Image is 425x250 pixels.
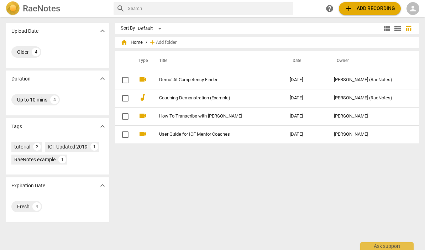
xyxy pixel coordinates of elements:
[334,132,406,137] div: [PERSON_NAME]
[11,123,22,130] p: Tags
[334,77,406,83] div: [PERSON_NAME] (RaeNotes)
[98,27,107,35] span: expand_more
[32,48,40,56] div: 4
[48,143,88,150] div: ICF Updated 2019
[50,95,59,104] div: 4
[98,74,107,83] span: expand_more
[405,25,412,32] span: table_chart
[17,48,29,56] div: Older
[156,40,177,45] span: Add folder
[159,114,264,119] a: How To Transcribe with [PERSON_NAME]
[6,1,20,16] img: Logo
[284,89,329,107] td: [DATE]
[284,51,329,71] th: Date
[284,71,329,89] td: [DATE]
[23,4,60,14] h2: RaeNotes
[58,156,66,163] div: 1
[159,95,264,101] a: Coaching Demonstration (Example)
[334,95,406,101] div: [PERSON_NAME] (RaeNotes)
[14,143,30,150] div: tutorial
[138,75,147,84] span: videocam
[121,26,135,31] div: Sort By
[97,180,108,191] button: Show more
[32,202,41,211] div: 4
[339,2,401,15] button: Upload
[383,24,391,33] span: view_module
[116,4,125,13] span: search
[17,203,30,210] div: Fresh
[97,121,108,132] button: Show more
[323,2,336,15] a: Help
[334,114,406,119] div: [PERSON_NAME]
[328,51,412,71] th: Owner
[97,73,108,84] button: Show more
[325,4,334,13] span: help
[393,24,402,33] span: view_list
[345,4,353,13] span: add
[138,93,147,102] span: audiotrack
[146,40,147,45] span: /
[128,3,291,14] input: Search
[33,143,41,151] div: 2
[138,23,164,34] div: Default
[121,39,128,46] span: home
[345,4,395,13] span: Add recording
[409,4,417,13] span: person
[360,242,414,250] div: Ask support
[284,107,329,125] td: [DATE]
[121,39,143,46] span: Home
[14,156,56,163] div: RaeNotes example
[11,27,38,35] p: Upload Date
[133,51,151,71] th: Type
[17,96,47,103] div: Up to 10 mins
[149,39,156,46] span: add
[98,181,107,190] span: expand_more
[151,51,284,71] th: Title
[159,132,264,137] a: User Guide for ICF Mentor Coaches
[403,23,414,34] button: Table view
[90,143,98,151] div: 1
[97,26,108,36] button: Show more
[138,130,147,138] span: videocam
[98,122,107,131] span: expand_more
[138,111,147,120] span: videocam
[6,1,108,16] a: LogoRaeNotes
[11,75,31,83] p: Duration
[392,23,403,34] button: List view
[159,77,264,83] a: Demo: AI Competency Finder
[284,125,329,144] td: [DATE]
[382,23,392,34] button: Tile view
[11,182,45,189] p: Expiration Date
